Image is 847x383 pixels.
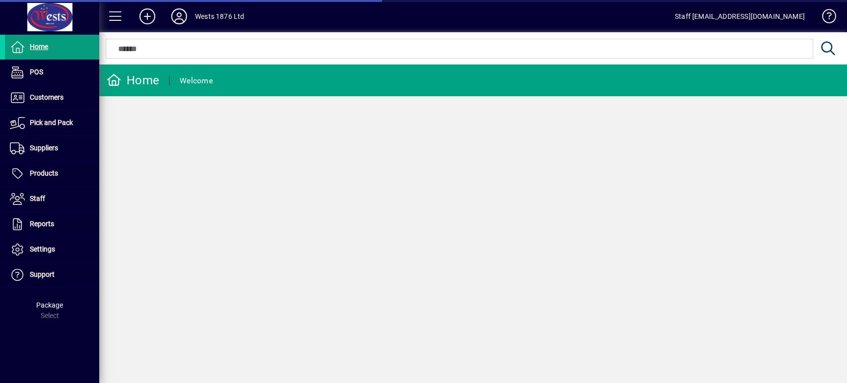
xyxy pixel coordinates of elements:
[5,161,99,186] a: Products
[30,43,48,51] span: Home
[30,245,55,253] span: Settings
[30,220,54,228] span: Reports
[5,212,99,237] a: Reports
[163,7,195,25] button: Profile
[107,72,159,88] div: Home
[30,68,43,76] span: POS
[5,111,99,135] a: Pick and Pack
[30,169,58,177] span: Products
[30,144,58,152] span: Suppliers
[5,262,99,287] a: Support
[180,73,213,89] div: Welcome
[675,8,805,24] div: Staff [EMAIL_ADDRESS][DOMAIN_NAME]
[5,187,99,211] a: Staff
[5,85,99,110] a: Customers
[131,7,163,25] button: Add
[195,8,244,24] div: Wests 1876 Ltd
[30,119,73,127] span: Pick and Pack
[5,136,99,161] a: Suppliers
[36,301,63,309] span: Package
[5,237,99,262] a: Settings
[815,2,835,34] a: Knowledge Base
[30,93,64,101] span: Customers
[30,270,55,278] span: Support
[5,60,99,85] a: POS
[30,194,45,202] span: Staff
